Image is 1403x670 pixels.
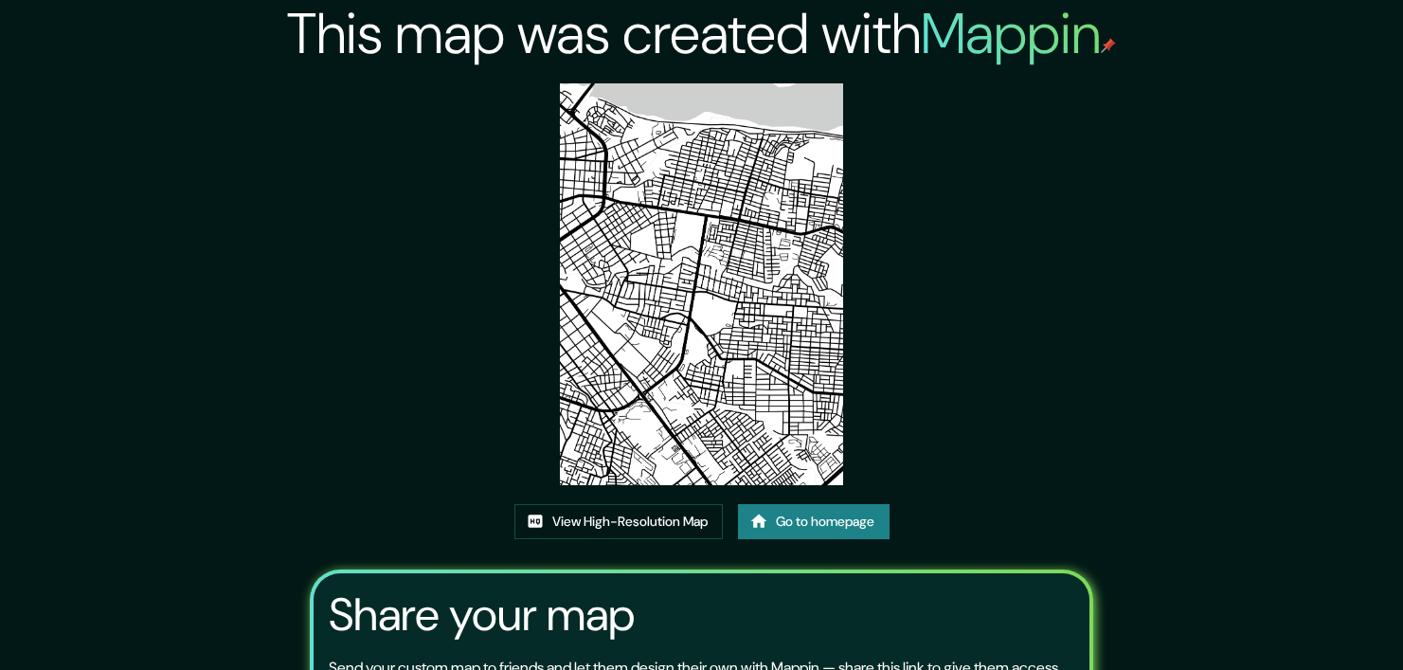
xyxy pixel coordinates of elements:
img: created-map [560,83,844,485]
iframe: Help widget launcher [1234,596,1382,649]
img: mappin-pin [1101,38,1116,53]
a: View High-Resolution Map [514,504,723,539]
h3: Share your map [329,589,635,642]
a: Go to homepage [738,504,890,539]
